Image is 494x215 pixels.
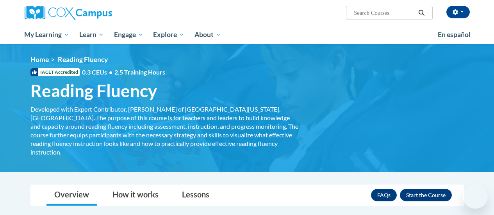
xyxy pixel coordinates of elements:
[463,184,488,209] iframe: Button to launch messaging window
[194,30,221,39] span: About
[371,189,397,201] a: FAQs
[438,30,471,39] span: En español
[20,26,75,44] a: My Learning
[30,105,300,156] div: Developed with Expert Contributor, [PERSON_NAME] of [GEOGRAPHIC_DATA][US_STATE], [GEOGRAPHIC_DATA...
[30,80,157,101] span: Reading Fluency
[174,185,217,206] a: Lessons
[189,26,226,44] a: About
[105,185,166,206] a: How it works
[114,68,165,76] span: 2.5 Training Hours
[25,6,112,20] img: Cox Campus
[30,68,80,76] span: IACET Accredited
[446,6,470,18] button: Account Settings
[74,26,109,44] a: Learn
[153,30,184,39] span: Explore
[19,26,476,44] div: Main menu
[114,30,143,39] span: Engage
[109,68,112,76] span: •
[24,30,69,39] span: My Learning
[79,30,104,39] span: Learn
[109,26,148,44] a: Engage
[416,8,427,18] button: Search
[148,26,189,44] a: Explore
[82,68,165,76] span: 0.3 CEUs
[400,189,452,201] button: Enroll
[58,55,108,64] span: Reading Fluency
[46,185,97,206] a: Overview
[25,6,165,20] a: Cox Campus
[30,55,49,64] a: Home
[433,27,476,43] a: En español
[353,8,416,18] input: Search Courses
